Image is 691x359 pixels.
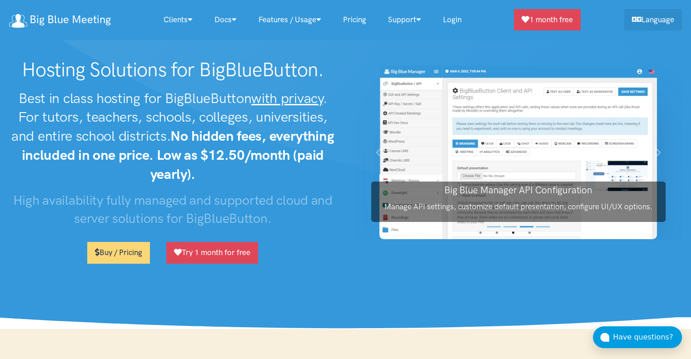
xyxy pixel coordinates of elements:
[9,14,27,28] img: logo
[613,331,682,343] div: Have questions?
[9,89,337,184] h2: Best in class hosting for BigBlueButton . For tutors, teachers, schools, colleges, universities, ...
[9,58,337,82] h1: Hosting Solutions for BigBlueButton.
[9,10,111,30] a: Big Blue Meeting
[248,10,332,30] a: Features / Usage
[9,191,337,228] h3: High availability fully managed and supported cloud and server solutions for BigBlueButton.
[22,128,334,182] strong: No hidden fees, everything included in one price. Low as $12.50/month (paid yearly).
[332,10,377,30] a: Pricing
[377,10,432,30] a: Support
[432,10,472,30] a: Login
[624,9,682,30] a: Language
[251,90,323,107] u: with privacy
[166,242,258,263] a: Try 1 month for free
[593,326,682,348] button: Have questions?
[87,242,150,263] a: Buy / Pricing
[204,10,248,30] a: Docs
[371,183,666,197] h3: Big Blue Manager API Configuration
[371,201,666,213] p: Manage API settings, customize default presentation, configure UI/UX options.
[514,9,581,30] a: 1 month free
[153,10,204,30] a: Clients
